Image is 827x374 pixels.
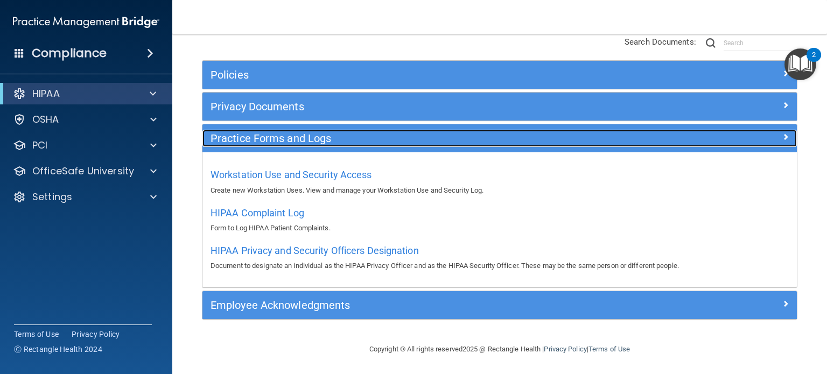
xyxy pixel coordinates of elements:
[812,55,816,69] div: 2
[211,66,789,83] a: Policies
[784,48,816,80] button: Open Resource Center, 2 new notifications
[72,329,120,340] a: Privacy Policy
[211,101,640,112] h5: Privacy Documents
[211,98,789,115] a: Privacy Documents
[211,207,304,218] span: HIPAA Complaint Log
[13,165,157,178] a: OfficeSafe University
[773,300,814,341] iframe: Drift Widget Chat Controller
[32,139,47,152] p: PCI
[32,46,107,61] h4: Compliance
[211,130,789,147] a: Practice Forms and Logs
[544,345,586,353] a: Privacy Policy
[14,344,102,355] span: Ⓒ Rectangle Health 2024
[211,184,789,197] p: Create new Workstation Uses. View and manage your Workstation Use and Security Log.
[211,248,419,256] a: HIPAA Privacy and Security Officers Designation
[32,165,134,178] p: OfficeSafe University
[211,169,372,180] span: Workstation Use and Security Access
[13,11,159,33] img: PMB logo
[13,190,157,203] a: Settings
[706,38,716,48] img: ic-search.3b580494.png
[211,132,640,144] h5: Practice Forms and Logs
[211,245,419,256] span: HIPAA Privacy and Security Officers Designation
[211,299,640,311] h5: Employee Acknowledgments
[32,87,60,100] p: HIPAA
[211,259,789,272] p: Document to designate an individual as the HIPAA Privacy Officer and as the HIPAA Security Office...
[13,139,157,152] a: PCI
[32,190,72,203] p: Settings
[14,329,59,340] a: Terms of Use
[32,113,59,126] p: OSHA
[588,345,630,353] a: Terms of Use
[211,222,789,235] p: Form to Log HIPAA Patient Complaints.
[211,297,789,314] a: Employee Acknowledgments
[13,87,156,100] a: HIPAA
[211,69,640,81] h5: Policies
[625,37,696,47] span: Search Documents:
[211,172,372,180] a: Workstation Use and Security Access
[303,332,696,366] div: Copyright © All rights reserved 2025 @ Rectangle Health | |
[13,113,157,126] a: OSHA
[211,210,304,218] a: HIPAA Complaint Log
[724,35,797,51] input: Search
